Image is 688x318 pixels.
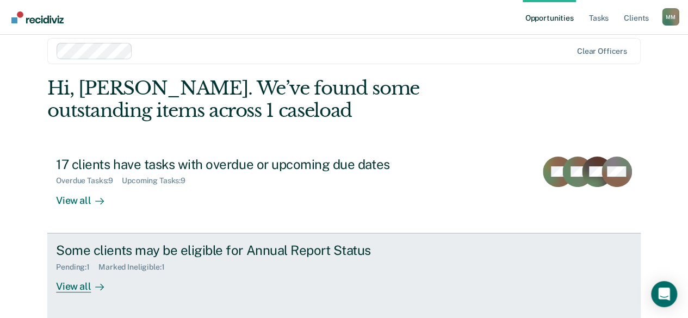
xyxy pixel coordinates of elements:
div: View all [56,185,117,207]
a: 17 clients have tasks with overdue or upcoming due datesOverdue Tasks:9Upcoming Tasks:9View all [47,148,641,233]
div: Some clients may be eligible for Annual Report Status [56,242,438,258]
div: Hi, [PERSON_NAME]. We’ve found some outstanding items across 1 caseload [47,77,522,122]
div: Clear officers [577,47,627,56]
img: Recidiviz [11,11,64,23]
button: Profile dropdown button [662,8,679,26]
div: Overdue Tasks : 9 [56,176,122,185]
div: View all [56,271,117,292]
div: M M [662,8,679,26]
div: Pending : 1 [56,263,98,272]
div: Open Intercom Messenger [651,281,677,307]
div: 17 clients have tasks with overdue or upcoming due dates [56,157,438,172]
div: Upcoming Tasks : 9 [122,176,194,185]
div: Marked Ineligible : 1 [98,263,173,272]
